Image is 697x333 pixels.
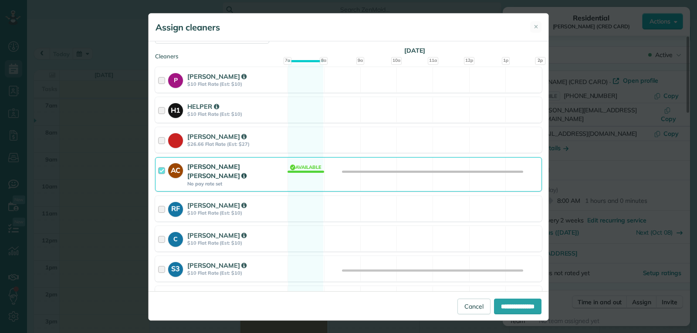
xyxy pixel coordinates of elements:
[187,132,247,141] strong: [PERSON_NAME]
[155,52,542,55] div: Cleaners
[187,102,219,111] strong: HELPER
[168,73,183,85] strong: P
[457,299,491,314] a: Cancel
[168,202,183,214] strong: RF
[187,81,285,87] strong: $10 Flat Rate (Est: $10)
[187,181,285,187] strong: No pay rate set
[187,270,285,276] strong: $10 Flat Rate (Est: $10)
[168,232,183,244] strong: C
[187,261,247,269] strong: [PERSON_NAME]
[534,23,538,31] span: ✕
[168,103,183,115] strong: H1
[187,72,247,81] strong: [PERSON_NAME]
[187,210,285,216] strong: $10 Flat Rate (Est: $10)
[187,231,247,239] strong: [PERSON_NAME]
[187,201,247,209] strong: [PERSON_NAME]
[187,162,247,180] strong: [PERSON_NAME] [PERSON_NAME]
[156,21,220,34] h5: Assign cleaners
[187,111,285,117] strong: $10 Flat Rate (Est: $10)
[168,262,183,274] strong: S3
[187,141,285,147] strong: $26.66 Flat Rate (Est: $27)
[187,240,285,246] strong: $10 Flat Rate (Est: $10)
[168,163,183,175] strong: AC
